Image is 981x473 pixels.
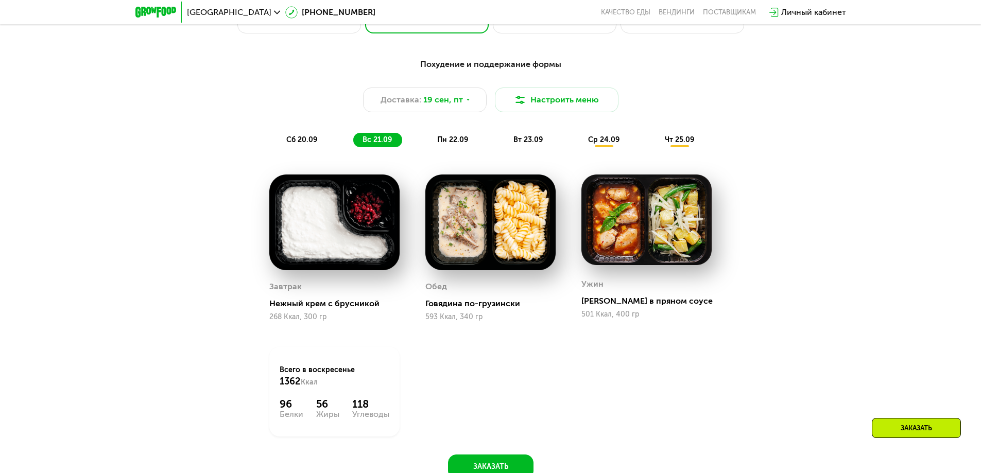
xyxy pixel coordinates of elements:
div: 96 [280,398,303,410]
div: Ужин [581,276,604,292]
span: [GEOGRAPHIC_DATA] [187,8,271,16]
span: ср 24.09 [588,135,619,144]
div: Обед [425,279,447,294]
div: Заказать [872,418,961,438]
div: 593 Ккал, 340 гр [425,313,556,321]
span: 19 сен, пт [423,94,463,106]
div: поставщикам [703,8,756,16]
span: пн 22.09 [437,135,468,144]
a: [PHONE_NUMBER] [285,6,375,19]
div: Личный кабинет [781,6,846,19]
span: чт 25.09 [665,135,694,144]
div: Говядина по-грузински [425,299,564,309]
div: Всего в воскресенье [280,365,389,388]
button: Настроить меню [495,87,618,112]
span: 1362 [280,376,301,387]
div: Углеводы [352,410,389,418]
a: Качество еды [601,8,650,16]
a: Вендинги [659,8,695,16]
div: Завтрак [269,279,302,294]
span: вт 23.09 [513,135,543,144]
div: 268 Ккал, 300 гр [269,313,400,321]
div: Жиры [316,410,339,418]
span: вс 21.09 [363,135,392,144]
div: 56 [316,398,339,410]
div: Похудение и поддержание формы [186,58,796,71]
div: 118 [352,398,389,410]
div: 501 Ккал, 400 гр [581,310,712,319]
div: Белки [280,410,303,418]
span: Доставка: [381,94,421,106]
span: сб 20.09 [286,135,317,144]
div: Нежный крем с брусникой [269,299,408,309]
span: Ккал [301,378,318,387]
div: [PERSON_NAME] в пряном соусе [581,296,720,306]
